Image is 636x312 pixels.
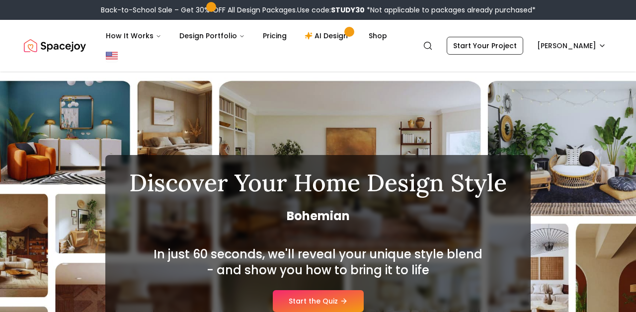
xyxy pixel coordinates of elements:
a: Start the Quiz [273,290,364,312]
img: United States [106,50,118,62]
a: Spacejoy [24,36,86,56]
a: Pricing [255,26,295,46]
button: Design Portfolio [171,26,253,46]
nav: Main [98,26,395,46]
div: Back-to-School Sale – Get 30% OFF All Design Packages. [101,5,536,15]
span: Bohemian [129,208,507,224]
button: [PERSON_NAME] [531,37,612,55]
span: *Not applicable to packages already purchased* [365,5,536,15]
span: Use code: [297,5,365,15]
a: Start Your Project [447,37,523,55]
nav: Global [24,20,612,72]
b: STUDY30 [331,5,365,15]
a: Shop [361,26,395,46]
button: How It Works [98,26,169,46]
a: AI Design [297,26,359,46]
h1: Discover Your Home Design Style [129,171,507,195]
img: Spacejoy Logo [24,36,86,56]
h2: In just 60 seconds, we'll reveal your unique style blend - and show you how to bring it to life [151,246,485,278]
